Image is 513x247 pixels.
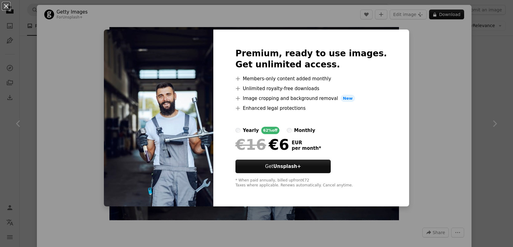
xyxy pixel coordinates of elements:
[273,164,301,169] strong: Unsplash+
[261,127,279,134] div: 62% off
[294,127,315,134] div: monthly
[235,105,387,112] li: Enhanced legal protections
[235,95,387,102] li: Image cropping and background removal
[341,95,355,102] span: New
[235,137,289,153] div: €6
[235,178,387,188] div: * When paid annually, billed upfront €72 Taxes where applicable. Renews automatically. Cancel any...
[292,145,321,151] span: per month *
[235,75,387,82] li: Members-only content added monthly
[243,127,259,134] div: yearly
[235,48,387,70] h2: Premium, ready to use images. Get unlimited access.
[235,128,240,133] input: yearly62%off
[235,137,266,153] span: €16
[235,85,387,92] li: Unlimited royalty-free downloads
[292,140,321,145] span: EUR
[235,160,331,173] button: GetUnsplash+
[287,128,292,133] input: monthly
[104,30,213,207] img: premium_photo-1661922470732-413618e11c46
